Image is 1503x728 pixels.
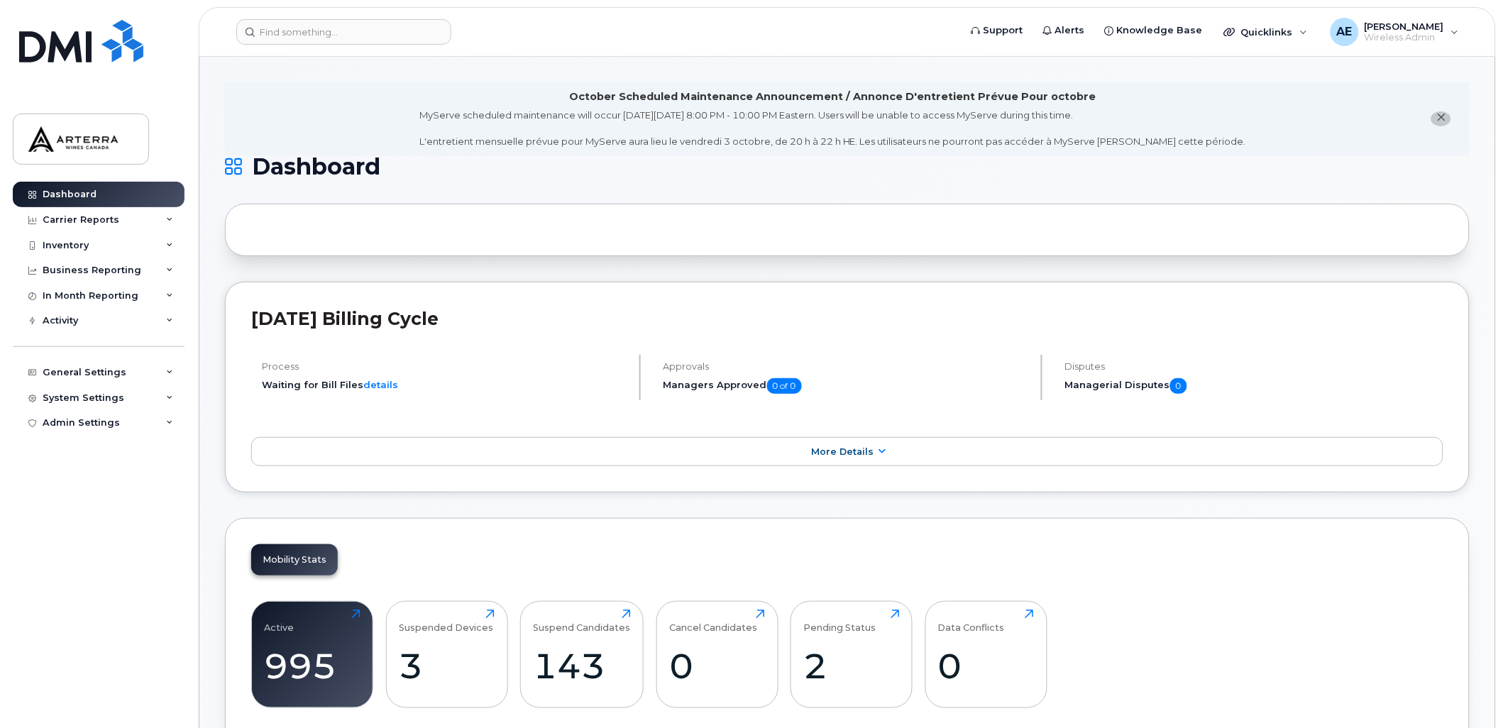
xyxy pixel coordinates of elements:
[399,610,495,700] a: Suspended Devices3
[804,610,900,700] a: Pending Status2
[265,610,360,700] a: Active995
[570,89,1096,104] div: October Scheduled Maintenance Announcement / Annonce D'entretient Prévue Pour octobre
[1431,111,1451,126] button: close notification
[262,361,627,372] h4: Process
[811,446,874,457] span: More Details
[1065,378,1443,394] h5: Managerial Disputes
[767,378,802,394] span: 0 of 0
[669,610,765,700] a: Cancel Candidates0
[1170,378,1187,394] span: 0
[251,308,1443,329] h2: [DATE] Billing Cycle
[938,610,1005,633] div: Data Conflicts
[534,645,631,687] div: 143
[419,109,1246,148] div: MyServe scheduled maintenance will occur [DATE][DATE] 8:00 PM - 10:00 PM Eastern. Users will be u...
[804,610,876,633] div: Pending Status
[265,645,360,687] div: 995
[399,645,495,687] div: 3
[669,645,765,687] div: 0
[534,610,631,700] a: Suspend Candidates143
[399,610,493,633] div: Suspended Devices
[669,610,757,633] div: Cancel Candidates
[265,610,294,633] div: Active
[363,379,398,390] a: details
[252,156,380,177] span: Dashboard
[262,378,627,392] li: Waiting for Bill Files
[534,610,631,633] div: Suspend Candidates
[938,645,1034,687] div: 0
[664,378,1029,394] h5: Managers Approved
[664,361,1029,372] h4: Approvals
[804,645,900,687] div: 2
[1065,361,1443,372] h4: Disputes
[938,610,1034,700] a: Data Conflicts0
